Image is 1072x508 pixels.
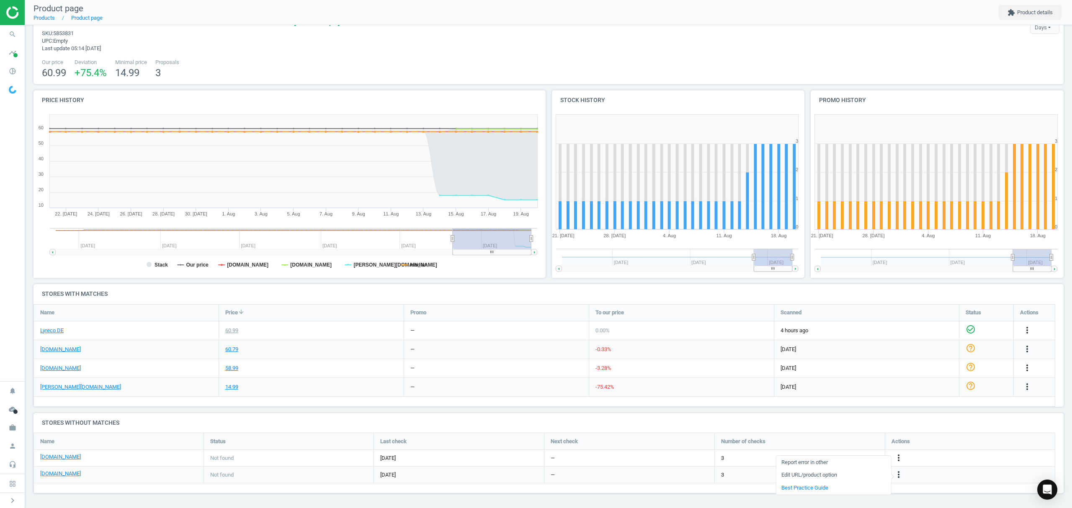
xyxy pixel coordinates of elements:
button: more_vert [894,470,904,480]
a: [DOMAIN_NAME] [40,470,81,477]
span: 3 [721,471,724,479]
button: more_vert [1022,363,1032,374]
span: Name [40,438,54,445]
h4: Promo history [811,90,1064,110]
span: upc : [42,38,53,44]
text: 0 [796,224,798,229]
a: Report error in other [776,456,891,469]
span: Minimal price [115,59,147,66]
i: more_vert [894,453,904,463]
text: 3 [796,139,798,144]
tspan: 28. [DATE] [863,233,885,238]
tspan: 3. Aug [255,211,268,216]
i: help_outline [966,381,976,391]
text: 10 [39,203,44,208]
span: 14.99 [115,67,139,79]
button: more_vert [1022,382,1032,393]
i: chevron_right [8,495,18,505]
span: sku : [42,30,53,36]
tspan: 30. [DATE] [185,211,207,216]
span: +75.4 % [75,67,107,79]
span: — [551,471,555,479]
a: Lyreco DE [40,327,64,334]
tspan: 9. Aug [352,211,365,216]
a: Edit URL/product option [776,469,891,482]
h4: Stock history [552,90,805,110]
tspan: 18. Aug [771,233,786,238]
img: wGWNvw8QSZomAAAAABJRU5ErkJggg== [9,86,16,94]
tspan: 11. Aug [383,211,399,216]
div: — [410,364,415,372]
button: more_vert [1022,344,1032,355]
text: 2 [1055,167,1057,172]
div: Open Intercom Messenger [1037,480,1057,500]
i: help_outline [966,343,976,353]
i: person [5,438,21,454]
h4: Price history [33,90,546,110]
text: 1 [796,196,798,201]
i: extension [1008,9,1015,16]
div: — [410,327,415,334]
tspan: 17. Aug [481,211,496,216]
div: — [410,346,415,353]
text: 30 [39,172,44,177]
span: [DATE] [781,383,953,391]
tspan: 11. Aug [716,233,732,238]
span: Proposals [155,59,179,66]
span: Status [966,309,981,316]
div: — [410,383,415,391]
tspan: median [410,262,428,268]
span: Deviation [75,59,107,66]
span: Name [40,309,54,316]
i: search [5,26,21,42]
i: cloud_done [5,401,21,417]
i: more_vert [1022,382,1032,392]
span: Scanned [781,309,801,316]
tspan: 24. [DATE] [88,211,110,216]
text: 0 [1055,224,1057,229]
text: 60 [39,125,44,130]
tspan: 19. Aug [513,211,529,216]
a: Product page [71,15,103,21]
span: Our price [42,59,66,66]
span: 0.00 % [595,327,610,334]
button: more_vert [1022,325,1032,336]
a: [DOMAIN_NAME] [40,364,81,372]
tspan: 7. Aug [320,211,332,216]
span: Next check [551,438,578,445]
span: 60.99 [42,67,66,79]
span: To our price [595,309,624,316]
span: 4 hours ago [781,327,953,334]
span: [DATE] [781,346,953,353]
div: 58.99 [225,364,238,372]
tspan: 13. Aug [416,211,431,216]
span: Number of checks [721,438,765,445]
i: pie_chart_outlined [5,63,21,79]
i: check_circle_outline [966,324,976,334]
a: Products [33,15,55,21]
span: Status [210,438,226,445]
i: headset_mic [5,457,21,472]
img: ajHJNr6hYgQAAAAASUVORK5CYII= [6,6,66,19]
h4: Stores without matches [33,413,1064,433]
span: [DATE] [380,454,538,462]
i: more_vert [1022,363,1032,373]
div: 60.99 [225,327,238,334]
tspan: [DOMAIN_NAME] [227,262,268,268]
span: Last update 05:14 [DATE] [42,45,101,51]
a: Best Practice Guide [776,482,891,495]
tspan: 28. [DATE] [603,233,626,238]
a: [DOMAIN_NAME] [40,453,81,461]
span: Product page [33,3,83,13]
span: — [551,454,555,462]
text: 3 [1055,139,1057,144]
span: Actions [892,438,910,445]
button: chevron_right [2,495,23,506]
span: Last check [380,438,407,445]
span: Not found [210,454,234,462]
i: timeline [5,45,21,61]
i: help_outline [966,362,976,372]
button: extensionProduct details [999,5,1062,20]
tspan: 11. Aug [975,233,991,238]
i: notifications [5,383,21,399]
